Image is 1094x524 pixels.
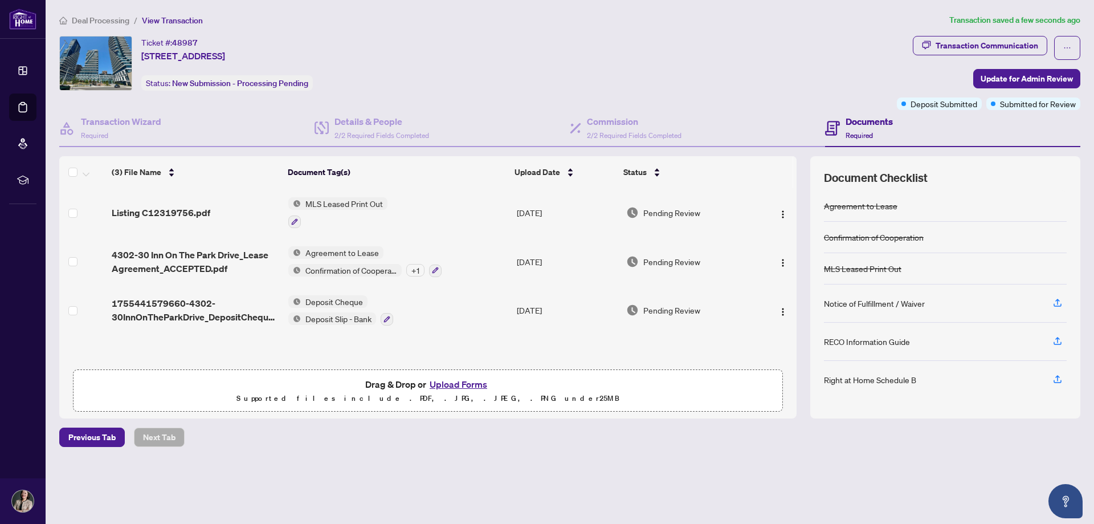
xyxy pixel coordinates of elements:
th: Status [619,156,754,188]
img: Logo [778,258,787,267]
button: Status IconDeposit ChequeStatus IconDeposit Slip - Bank [288,295,393,326]
button: Upload Forms [426,377,491,392]
span: Update for Admin Review [981,70,1073,88]
span: 4302-30 Inn On The Park Drive_Lease Agreement_ACCEPTED.pdf [112,248,279,275]
span: Drag & Drop or [365,377,491,392]
p: Supported files include .PDF, .JPG, .JPEG, .PNG under 25 MB [80,392,775,405]
span: Required [846,131,873,140]
img: Status Icon [288,246,301,259]
article: Transaction saved a few seconds ago [949,14,1080,27]
th: (3) File Name [107,156,283,188]
button: Previous Tab [59,428,125,447]
img: Document Status [626,206,639,219]
span: New Submission - Processing Pending [172,78,308,88]
button: Next Tab [134,428,185,447]
td: [DATE] [512,237,621,286]
button: Logo [774,301,792,319]
span: Pending Review [643,255,700,268]
span: Submitted for Review [1000,98,1076,110]
span: Previous Tab [68,428,116,446]
img: logo [9,9,36,30]
td: [DATE] [512,188,621,237]
span: Drag & Drop orUpload FormsSupported files include .PDF, .JPG, .JPEG, .PNG under25MB [74,370,782,412]
div: Agreement to Lease [824,200,897,212]
div: Confirmation of Cooperation [824,231,924,243]
th: Upload Date [510,156,619,188]
span: (3) File Name [112,166,161,178]
span: Deposit Slip - Bank [301,312,376,325]
div: Transaction Communication [936,36,1038,55]
span: Status [623,166,647,178]
span: 2/2 Required Fields Completed [587,131,681,140]
span: 48987 [172,38,198,48]
button: Update for Admin Review [973,69,1080,88]
h4: Details & People [334,115,429,128]
button: Open asap [1048,484,1083,518]
span: home [59,17,67,25]
th: Document Tag(s) [283,156,511,188]
span: Agreement to Lease [301,246,383,259]
span: Required [81,131,108,140]
span: Listing C12319756.pdf [112,206,210,220]
img: IMG-C12319756_1.jpg [60,36,132,90]
img: Status Icon [288,295,301,308]
button: Status IconAgreement to LeaseStatus IconConfirmation of Cooperation+1 [288,246,442,277]
td: [DATE] [512,286,621,335]
img: Profile Icon [12,490,34,512]
img: Logo [778,307,787,316]
h4: Commission [587,115,681,128]
div: Right at Home Schedule B [824,373,916,386]
button: Status IconMLS Leased Print Out [288,197,387,228]
div: RECO Information Guide [824,335,910,348]
button: Transaction Communication [913,36,1047,55]
h4: Documents [846,115,893,128]
span: MLS Leased Print Out [301,197,387,210]
button: Logo [774,253,792,271]
img: Logo [778,210,787,219]
img: Status Icon [288,264,301,277]
img: Status Icon [288,312,301,325]
span: Pending Review [643,304,700,316]
li: / [134,14,137,27]
span: 2/2 Required Fields Completed [334,131,429,140]
span: Upload Date [515,166,560,178]
span: Deposit Submitted [911,98,977,110]
div: Status: [141,75,313,91]
div: + 1 [406,264,424,277]
span: [STREET_ADDRESS] [141,49,225,63]
h4: Transaction Wizard [81,115,161,128]
div: MLS Leased Print Out [824,262,901,275]
span: ellipsis [1063,44,1071,52]
img: Document Status [626,304,639,316]
img: Document Status [626,255,639,268]
span: Deal Processing [72,15,129,26]
span: Deposit Cheque [301,295,368,308]
span: Document Checklist [824,170,928,186]
div: Ticket #: [141,36,198,49]
div: Notice of Fulfillment / Waiver [824,297,925,310]
span: Pending Review [643,206,700,219]
button: Logo [774,204,792,222]
span: 1755441579660-4302-30InnOnTheParkDrive_DepositCheque.jpeg [112,296,279,324]
span: Confirmation of Cooperation [301,264,402,277]
img: Status Icon [288,197,301,210]
span: View Transaction [142,15,203,26]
